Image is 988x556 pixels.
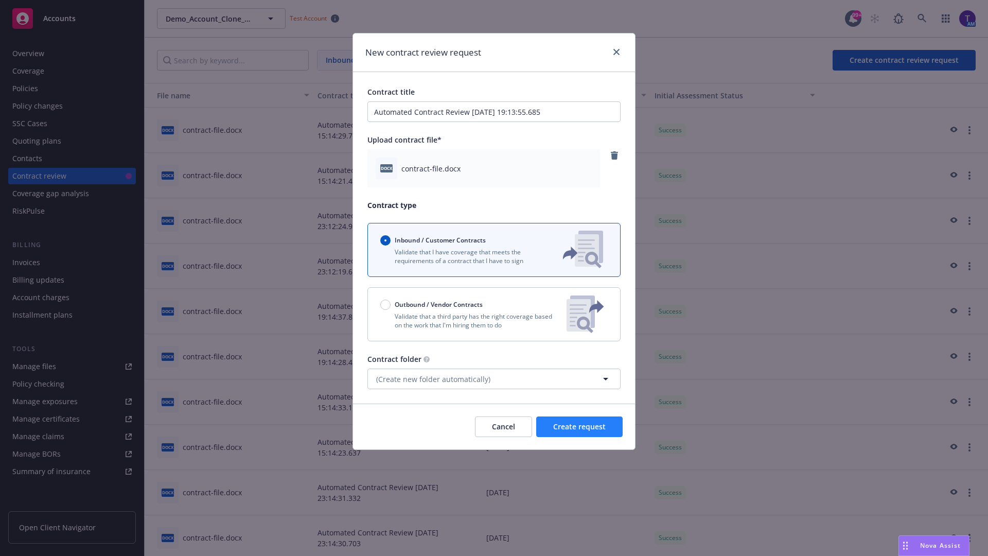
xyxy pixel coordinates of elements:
[376,374,490,385] span: (Create new folder automatically)
[365,46,481,59] h1: New contract review request
[380,300,391,310] input: Outbound / Vendor Contracts
[367,101,621,122] input: Enter a title for this contract
[536,416,623,437] button: Create request
[553,422,606,431] span: Create request
[475,416,532,437] button: Cancel
[401,163,461,174] span: contract-file.docx
[920,541,961,550] span: Nova Assist
[395,300,483,309] span: Outbound / Vendor Contracts
[367,87,415,97] span: Contract title
[380,235,391,246] input: Inbound / Customer Contracts
[608,149,621,162] a: remove
[610,46,623,58] a: close
[367,200,621,211] p: Contract type
[367,135,442,145] span: Upload contract file*
[898,535,969,556] button: Nova Assist
[367,354,421,364] span: Contract folder
[380,248,546,265] p: Validate that I have coverage that meets the requirements of a contract that I have to sign
[380,312,558,329] p: Validate that a third party has the right coverage based on the work that I'm hiring them to do
[899,536,912,555] div: Drag to move
[492,422,515,431] span: Cancel
[380,164,393,172] span: docx
[367,287,621,341] button: Outbound / Vendor ContractsValidate that a third party has the right coverage based on the work t...
[367,369,621,389] button: (Create new folder automatically)
[395,236,486,245] span: Inbound / Customer Contracts
[367,223,621,277] button: Inbound / Customer ContractsValidate that I have coverage that meets the requirements of a contra...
